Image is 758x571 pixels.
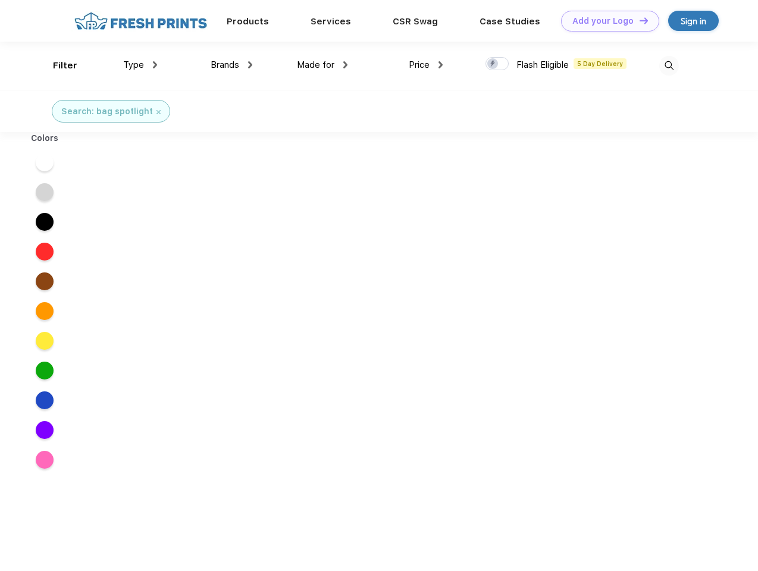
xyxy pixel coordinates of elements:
[53,59,77,73] div: Filter
[516,59,569,70] span: Flash Eligible
[574,58,627,69] span: 5 Day Delivery
[659,56,679,76] img: desktop_search.svg
[123,59,144,70] span: Type
[409,59,430,70] span: Price
[248,61,252,68] img: dropdown.png
[668,11,719,31] a: Sign in
[681,14,706,28] div: Sign in
[211,59,239,70] span: Brands
[22,132,68,145] div: Colors
[438,61,443,68] img: dropdown.png
[572,16,634,26] div: Add your Logo
[153,61,157,68] img: dropdown.png
[297,59,334,70] span: Made for
[71,11,211,32] img: fo%20logo%202.webp
[640,17,648,24] img: DT
[61,105,153,118] div: Search: bag spotlight
[343,61,347,68] img: dropdown.png
[156,110,161,114] img: filter_cancel.svg
[227,16,269,27] a: Products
